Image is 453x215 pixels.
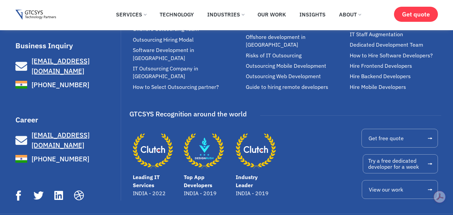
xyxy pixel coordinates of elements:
h3: Business Inquiry [15,42,119,49]
span: [PHONE_NUMBER] [30,154,89,164]
span: How to Hire Software Developers? [350,52,433,59]
a: Offshore development in [GEOGRAPHIC_DATA] [246,33,346,49]
a: Risks of IT Outsourcing [246,52,346,59]
a: View our work [362,180,438,199]
a: Hire Frontend Developers [350,62,441,70]
span: Try a free dedicated developer for a week [368,158,419,170]
a: Get quote [394,7,438,22]
div: GTCSYS Recognition around the world [129,108,247,120]
a: Industry Leader [236,131,276,171]
a: [PHONE_NUMBER] [15,79,119,91]
span: Guide to hiring remote developers [246,83,328,91]
a: Leading IT Services [133,174,160,189]
a: Dedicated Development Team [350,41,441,49]
span: Get free quote [369,136,404,141]
a: Try a free dedicateddeveloper for a week [363,154,438,173]
a: IT Outsourcing Company in [GEOGRAPHIC_DATA] [133,65,243,80]
a: Hire Mobile Developers [350,83,441,91]
span: IT Staff Augmentation [350,31,403,38]
a: Software Development in [GEOGRAPHIC_DATA] [133,46,243,62]
p: INDIA - 2022 [133,189,177,197]
a: Hire Backend Developers [350,72,441,80]
a: Guide to hiring remote developers [246,83,346,91]
a: Leading IT Services [133,131,173,171]
span: Hire Frontend Developers [350,62,412,70]
span: [PHONE_NUMBER] [30,80,89,90]
a: IT Staff Augmentation [350,31,441,38]
a: Outsourcing Web Development [246,72,346,80]
a: Top App Developers [184,131,224,171]
span: Outsourcing Hiring Modal [133,36,193,44]
span: View our work [369,187,403,192]
span: [EMAIL_ADDRESS][DOMAIN_NAME] [32,130,90,150]
span: How to Select Outsourcing partner? [133,83,219,91]
a: Industry Leader [236,174,258,189]
img: Gtcsys logo [15,10,56,20]
a: Our Work [252,7,291,22]
span: [EMAIL_ADDRESS][DOMAIN_NAME] [32,56,90,75]
span: Outsourcing Mobile Development [246,62,326,70]
a: Top App Developers [184,174,212,189]
a: How to Select Outsourcing partner? [133,83,243,91]
a: Services [111,7,151,22]
a: Insights [294,7,331,22]
a: Outsourcing Hiring Modal [133,36,243,44]
span: Hire Mobile Developers [350,83,406,91]
a: Technology [155,7,199,22]
span: Get quote [402,11,430,18]
p: INDIA - 2019 [236,189,272,197]
a: [EMAIL_ADDRESS][DOMAIN_NAME] [15,56,119,76]
a: [PHONE_NUMBER] [15,153,119,165]
a: Outsourcing Mobile Development [246,62,346,70]
a: [EMAIL_ADDRESS][DOMAIN_NAME] [15,130,119,150]
a: Get free quote [361,129,438,148]
span: Hire Backend Developers [350,72,411,80]
span: Outsourcing Web Development [246,72,321,80]
a: Industries [202,7,249,22]
a: About [334,7,366,22]
h3: Career [15,116,119,123]
span: Risks of IT Outsourcing [246,52,301,59]
p: INDIA - 2019 [184,189,229,197]
a: How to Hire Software Developers? [350,52,441,59]
span: Dedicated Development Team [350,41,423,49]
